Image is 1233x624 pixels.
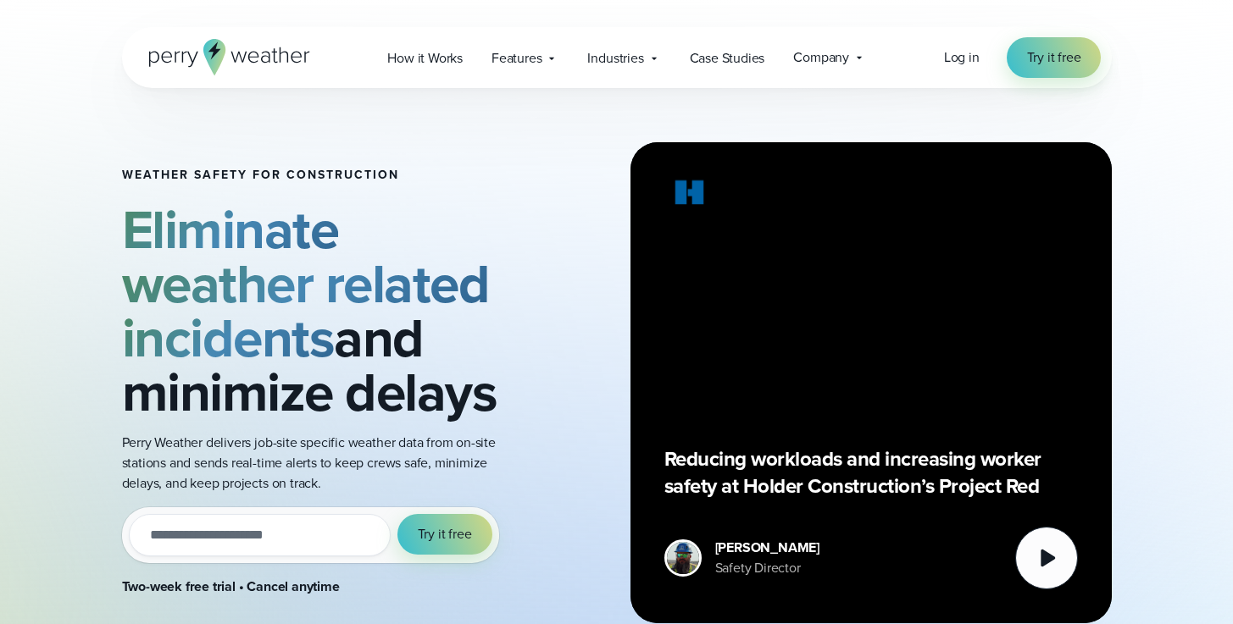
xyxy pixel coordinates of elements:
h1: Weather safety for Construction [122,168,519,182]
p: Perry Weather delivers job-site specific weather data from on-site stations and sends real-time a... [122,433,519,494]
span: Company [793,47,849,68]
span: Features [492,48,542,69]
a: Log in [944,47,980,68]
strong: Eliminate weather related incidents [122,190,490,378]
div: Safety Director [715,558,820,578]
p: Reducing workloads and increasing worker safety at Holder Construction’s Project Red [664,445,1078,500]
button: Try it free [397,514,492,555]
a: Try it free [1007,37,1102,78]
span: Case Studies [690,48,765,69]
img: Merco Chantres Headshot [667,542,699,574]
strong: Two-week free trial • Cancel anytime [122,577,340,596]
a: How it Works [373,41,477,75]
span: Try it free [1027,47,1081,68]
img: Holder.svg [664,176,715,215]
span: Try it free [418,524,472,544]
span: How it Works [387,48,463,69]
a: Case Studies [675,41,780,75]
span: Log in [944,47,980,67]
div: [PERSON_NAME] [715,538,820,558]
h2: and minimize delays [122,202,519,419]
span: Industries [587,48,643,69]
